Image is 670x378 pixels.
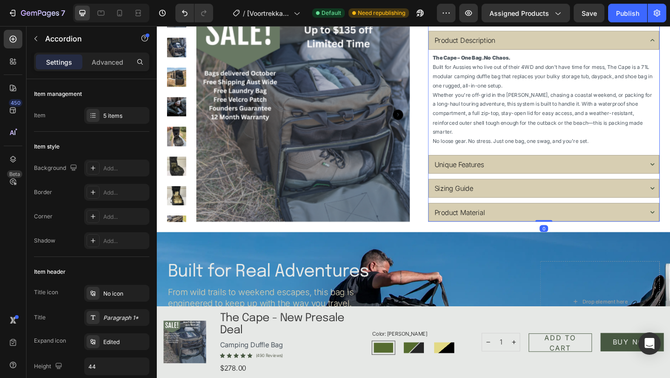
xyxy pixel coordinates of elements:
input: Auto [85,358,149,375]
p: Product Description [302,10,368,21]
div: 450 [9,99,22,107]
strong: The Cape – One Bag. No Chaos. [300,31,385,38]
div: Add... [103,189,147,197]
button: Save [574,4,604,22]
button: Assigned Products [482,4,570,22]
p: Built for Aussies who live out of their 4WD and don’t have time for mess, The Cape is a 71L modul... [300,41,539,68]
div: Undo/Redo [175,4,213,22]
div: Border [34,188,52,196]
span: Save [582,9,597,17]
p: Whether you're off-grid in the [PERSON_NAME], chasing a coastal weekend, or packing for a long-ha... [300,71,539,118]
div: Height [34,360,64,373]
div: Item [34,111,46,120]
button: decrement [354,334,368,353]
div: Background [34,162,79,175]
div: Expand icon [34,337,66,345]
span: Assigned Products [489,8,549,18]
iframe: Design area [157,26,670,378]
div: Beta [7,170,22,178]
div: Title [34,313,46,322]
div: Add... [103,237,147,245]
div: Item management [34,90,82,98]
div: Open Intercom Messenger [638,332,661,355]
button: Carousel Next Arrow [257,91,268,102]
div: Paragraph 1* [103,314,147,322]
h1: The Cape - New Presale Deal [67,310,206,339]
button: Add to cart [404,334,473,354]
button: increment [382,334,395,353]
p: Camping Duffle Bag [68,340,205,353]
div: No icon [103,290,147,298]
div: Item header [34,268,66,276]
div: Title icon [34,288,58,297]
div: $278.00 [67,366,206,378]
button: Publish [608,4,647,22]
input: quantity [368,334,382,353]
span: [VoortrekkaAustralia] Product Page - Updated [DATE] [247,8,290,18]
p: (490 Reviews) [107,355,137,361]
legend: Color: [PERSON_NAME] [234,330,295,339]
p: No loose gear. No stress. Just one bag, one swag, and you're set. [300,121,469,128]
div: Add to cart [415,333,462,356]
div: Buy Now [496,338,538,349]
p: Product Material [302,197,357,208]
div: Add... [103,164,147,173]
div: Drop element here [463,296,512,304]
h2: Built for Real Adventures [11,256,232,279]
div: Corner [34,212,53,221]
button: 7 [4,4,69,22]
p: From wild trails to weekend escapes, this bag is engineered to keep up with the way you travel. [12,283,221,308]
div: Shadow [34,236,55,245]
span: Default [322,9,341,17]
p: Accordion [45,33,124,44]
div: Publish [616,8,639,18]
span: / [243,8,245,18]
div: Add... [103,213,147,221]
button: Buy Now [482,334,551,354]
span: Need republishing [358,9,405,17]
p: Unique Features [302,145,356,156]
p: Advanced [92,57,123,67]
div: 5 items [103,112,147,120]
p: 7 [61,7,65,19]
div: 0 [416,216,426,224]
p: Settings [46,57,72,67]
div: Edited [103,338,147,346]
p: Sizing Guide [302,171,344,182]
div: Item style [34,142,60,151]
